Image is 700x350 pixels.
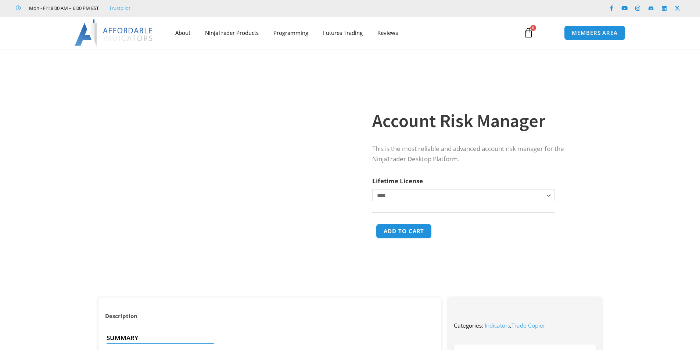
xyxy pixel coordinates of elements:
[530,25,536,31] span: 0
[98,309,144,323] a: Description
[511,322,545,329] a: Trade Copier
[75,19,154,46] img: LogoAI | Affordable Indicators – NinjaTrader
[564,25,625,40] a: MEMBERS AREA
[109,4,130,12] a: Trustpilot
[454,322,483,329] span: Categories:
[316,24,370,41] a: Futures Trading
[572,30,618,36] span: MEMBERS AREA
[266,24,316,41] a: Programming
[372,108,587,134] h1: Account Risk Manager
[198,24,266,41] a: NinjaTrader Products
[485,322,510,329] a: Indicators
[27,4,99,12] span: Mon - Fri: 8:00 AM – 6:00 PM EST
[512,22,545,43] a: 0
[376,224,432,239] button: Add to cart
[107,334,427,342] h4: Summary
[372,144,587,165] p: This is the most reliable and advanced account risk manager for the NinjaTrader Desktop Platform.
[370,24,405,41] a: Reviews
[372,177,423,185] label: Lifetime License
[168,24,515,41] nav: Menu
[168,24,198,41] a: About
[485,322,545,329] span: ,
